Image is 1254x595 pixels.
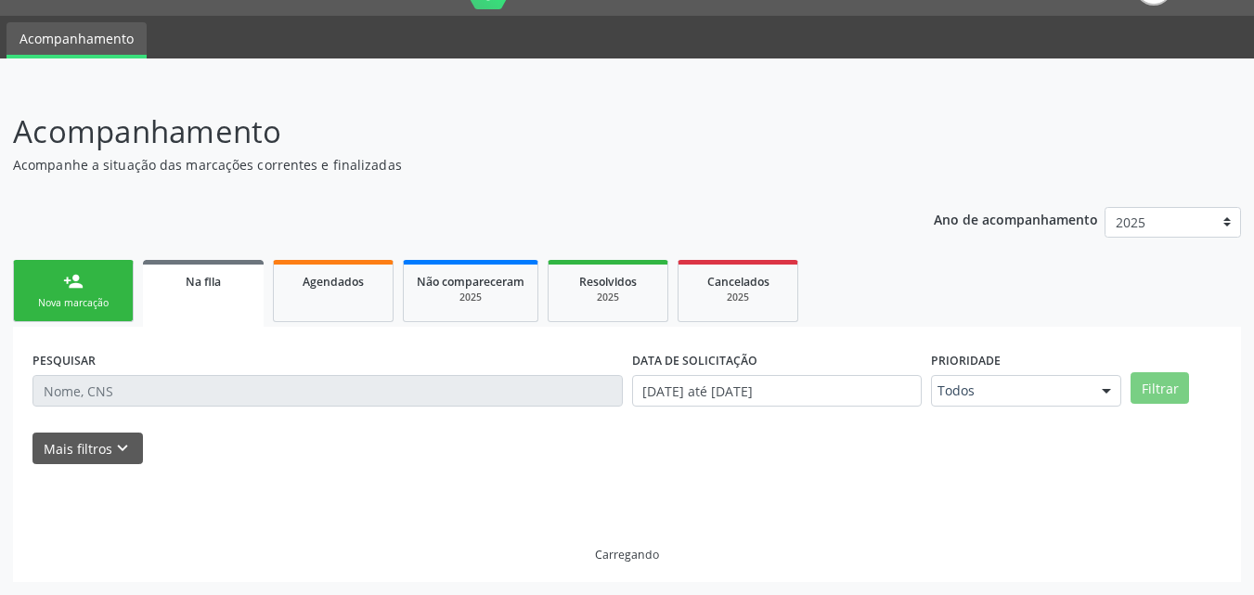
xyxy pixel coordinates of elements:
span: Cancelados [707,274,769,290]
span: Resolvidos [579,274,637,290]
label: DATA DE SOLICITAÇÃO [632,346,757,375]
input: Nome, CNS [32,375,623,407]
label: PESQUISAR [32,346,96,375]
span: Na fila [186,274,221,290]
div: Nova marcação [27,296,120,310]
label: Prioridade [931,346,1001,375]
div: Carregando [595,547,659,563]
div: 2025 [562,291,654,304]
input: Selecione um intervalo [632,375,923,407]
p: Acompanhamento [13,109,873,155]
i: keyboard_arrow_down [112,438,133,459]
a: Acompanhamento [6,22,147,58]
span: Agendados [303,274,364,290]
button: Filtrar [1131,372,1189,404]
p: Ano de acompanhamento [934,207,1098,230]
div: 2025 [692,291,784,304]
p: Acompanhe a situação das marcações correntes e finalizadas [13,155,873,175]
div: 2025 [417,291,524,304]
span: Não compareceram [417,274,524,290]
button: Mais filtroskeyboard_arrow_down [32,433,143,465]
div: person_add [63,271,84,291]
span: Todos [937,382,1083,400]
